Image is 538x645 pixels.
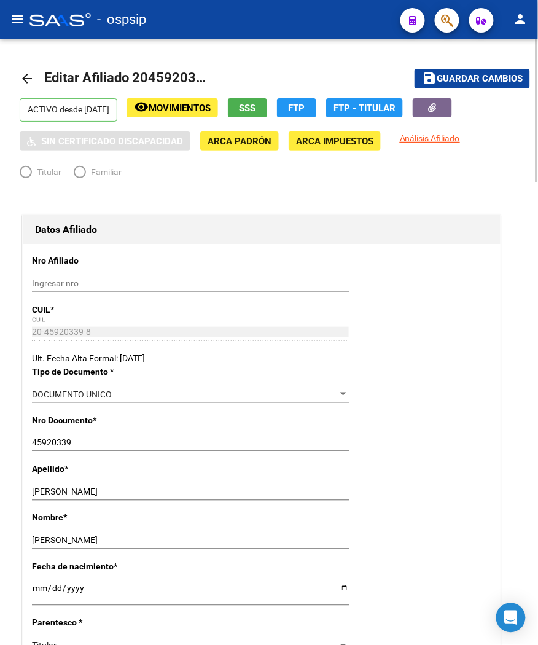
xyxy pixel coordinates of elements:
div: Ult. Fecha Alta Formal: [DATE] [32,351,491,365]
span: DOCUMENTO UNICO [32,389,112,399]
button: ARCA Padrón [200,131,279,150]
mat-icon: person [513,12,528,26]
span: Editar Afiliado 20459203398 [44,70,220,85]
span: Movimientos [149,103,211,114]
span: ARCA Padrón [208,136,271,147]
span: Análisis Afiliado [400,133,460,143]
span: Familiar [86,165,122,179]
mat-radio-group: Elija una opción [20,170,134,179]
mat-icon: menu [10,12,25,26]
mat-icon: remove_red_eye [134,100,149,114]
span: ARCA Impuestos [296,136,373,147]
span: Sin Certificado Discapacidad [41,136,183,147]
span: SSS [240,103,256,114]
p: Tipo de Documento * [32,365,170,378]
span: FTP - Titular [333,103,396,114]
p: Fecha de nacimiento [32,560,170,574]
span: FTP [289,103,305,114]
mat-icon: arrow_back [20,71,34,86]
button: FTP - Titular [326,98,403,117]
span: - ospsip [97,6,146,33]
span: Titular [32,165,61,179]
button: FTP [277,98,316,117]
button: SSS [228,98,267,117]
p: Nro Afiliado [32,254,170,267]
button: Sin Certificado Discapacidad [20,131,190,150]
mat-icon: save [422,71,437,85]
p: Apellido [32,463,170,476]
p: Nro Documento [32,413,170,427]
button: ARCA Impuestos [289,131,381,150]
p: Nombre [32,511,170,525]
button: Movimientos [127,98,218,117]
p: ACTIVO desde [DATE] [20,98,117,122]
button: Guardar cambios [415,69,530,88]
span: Guardar cambios [437,74,523,85]
h1: Datos Afiliado [35,220,488,240]
p: CUIL [32,303,170,316]
div: Open Intercom Messenger [496,603,526,633]
p: Parentesco * [32,616,170,630]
